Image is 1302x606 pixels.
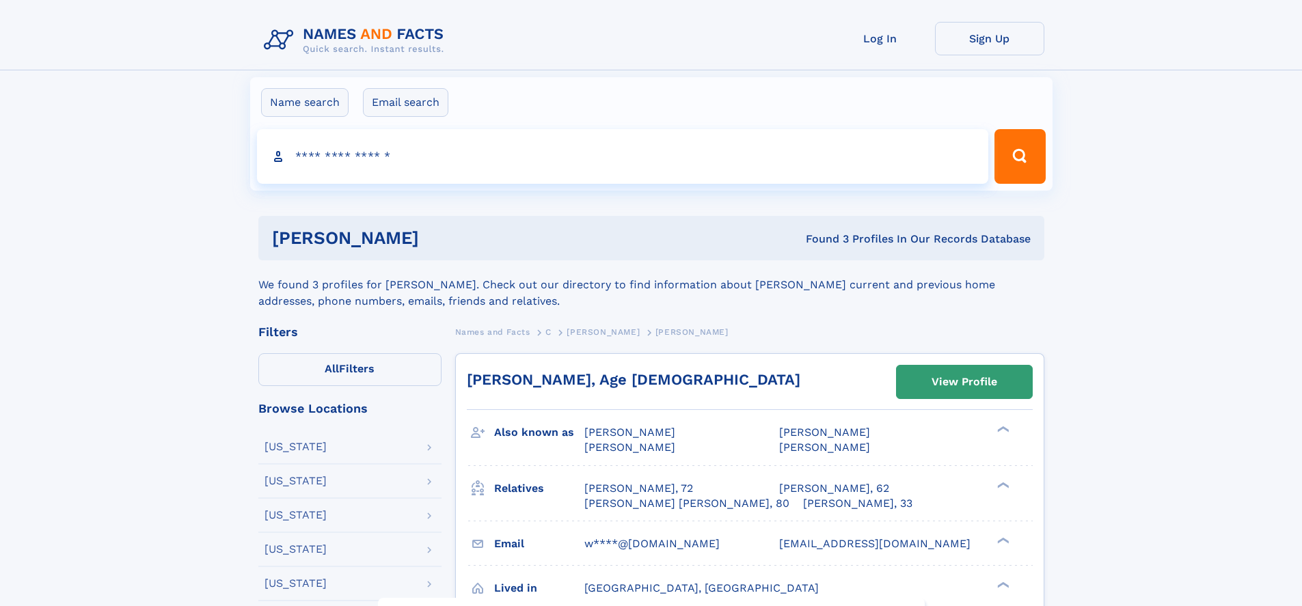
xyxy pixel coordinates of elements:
[994,580,1010,589] div: ❯
[612,232,1031,247] div: Found 3 Profiles In Our Records Database
[258,353,442,386] label: Filters
[258,22,455,59] img: Logo Names and Facts
[567,323,640,340] a: [PERSON_NAME]
[494,477,584,500] h3: Relatives
[455,323,530,340] a: Names and Facts
[897,366,1032,398] a: View Profile
[467,371,800,388] a: [PERSON_NAME], Age [DEMOGRAPHIC_DATA]
[935,22,1044,55] a: Sign Up
[779,426,870,439] span: [PERSON_NAME]
[363,88,448,117] label: Email search
[567,327,640,337] span: [PERSON_NAME]
[265,544,327,555] div: [US_STATE]
[994,536,1010,545] div: ❯
[779,481,889,496] a: [PERSON_NAME], 62
[494,421,584,444] h3: Also known as
[779,537,971,550] span: [EMAIL_ADDRESS][DOMAIN_NAME]
[265,578,327,589] div: [US_STATE]
[803,496,912,511] a: [PERSON_NAME], 33
[272,230,612,247] h1: [PERSON_NAME]
[325,362,339,375] span: All
[655,327,729,337] span: [PERSON_NAME]
[932,366,997,398] div: View Profile
[779,441,870,454] span: [PERSON_NAME]
[994,129,1045,184] button: Search Button
[265,476,327,486] div: [US_STATE]
[261,88,349,117] label: Name search
[584,481,693,496] a: [PERSON_NAME], 72
[826,22,935,55] a: Log In
[994,480,1010,489] div: ❯
[258,402,442,415] div: Browse Locations
[258,260,1044,309] div: We found 3 profiles for [PERSON_NAME]. Check out our directory to find information about [PERSON_...
[584,441,675,454] span: [PERSON_NAME]
[584,426,675,439] span: [PERSON_NAME]
[257,129,989,184] input: search input
[494,577,584,600] h3: Lived in
[545,327,552,337] span: C
[584,496,789,511] a: [PERSON_NAME] [PERSON_NAME], 80
[258,326,442,338] div: Filters
[994,425,1010,434] div: ❯
[584,581,819,594] span: [GEOGRAPHIC_DATA], [GEOGRAPHIC_DATA]
[265,441,327,452] div: [US_STATE]
[545,323,552,340] a: C
[494,532,584,555] h3: Email
[265,510,327,521] div: [US_STATE]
